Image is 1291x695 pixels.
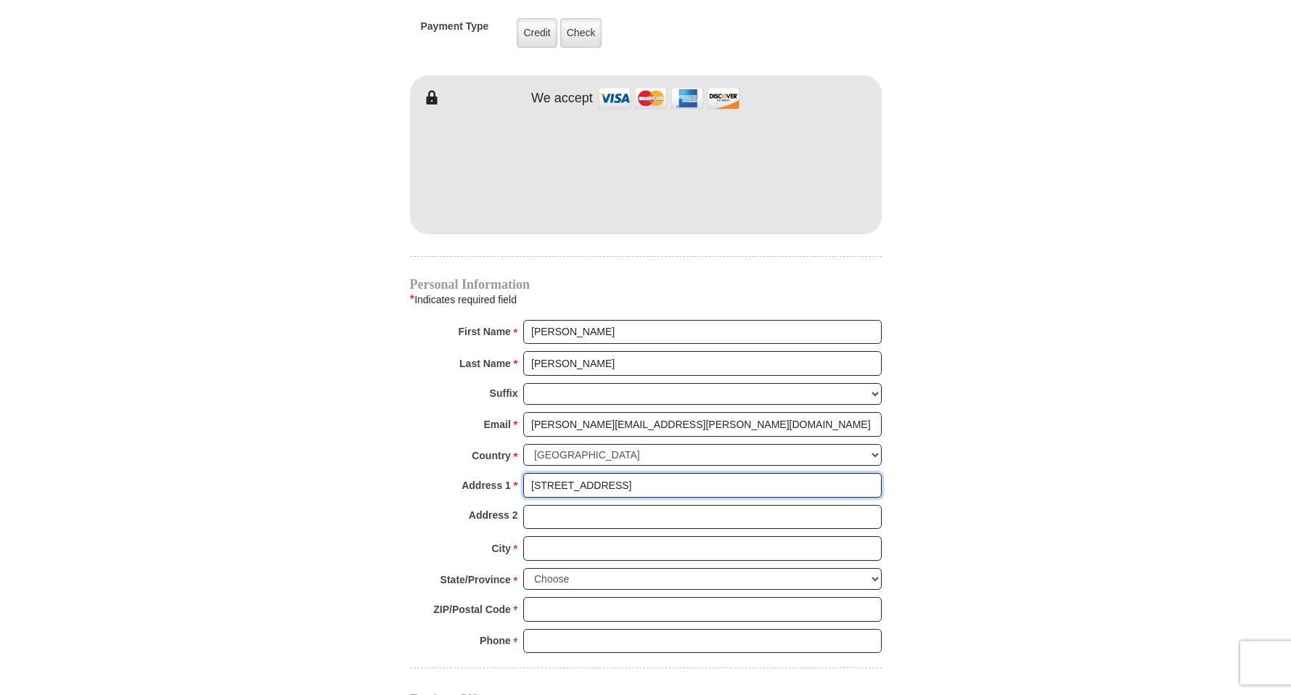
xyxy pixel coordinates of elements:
strong: Suffix [490,383,518,403]
strong: City [491,538,510,559]
strong: Last Name [459,353,511,374]
strong: Phone [480,630,511,651]
h4: We accept [531,91,593,107]
h4: Personal Information [410,279,882,290]
strong: Address 1 [462,475,511,495]
strong: Email [484,414,511,435]
strong: State/Province [440,569,511,590]
strong: ZIP/Postal Code [433,599,511,620]
label: Check [560,18,602,48]
h5: Payment Type [421,20,489,40]
strong: Country [472,445,511,466]
strong: Address 2 [469,505,518,525]
img: credit cards accepted [597,83,742,114]
strong: First Name [459,321,511,342]
div: Indicates required field [410,290,882,309]
label: Credit [517,18,557,48]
